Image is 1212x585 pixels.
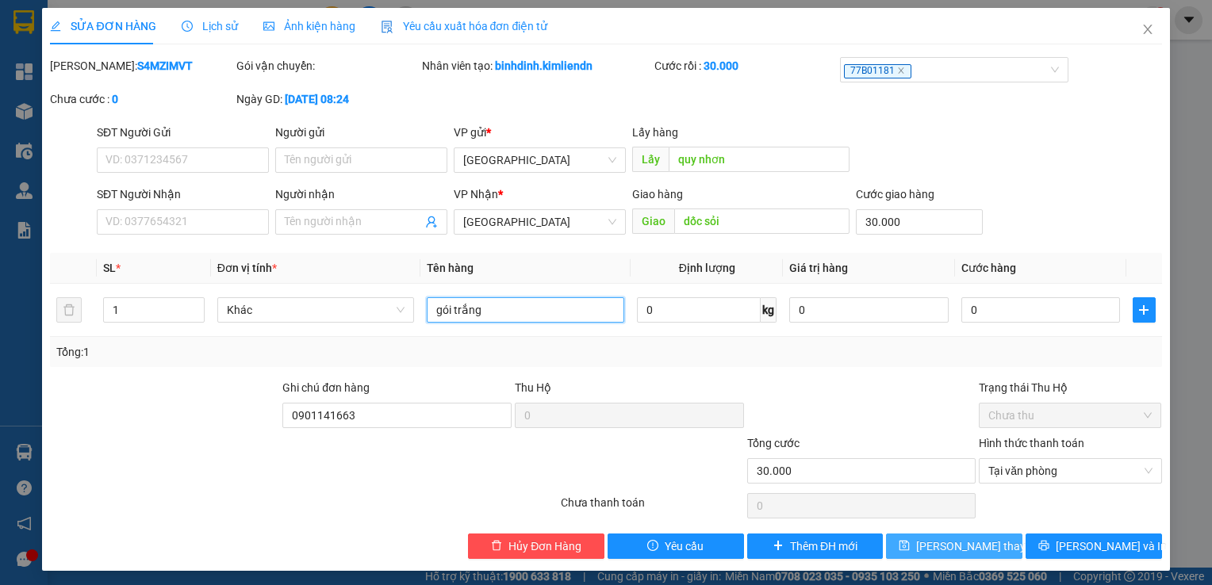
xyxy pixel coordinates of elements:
span: plus [1133,304,1154,316]
span: Khác [227,298,405,322]
div: Chưa cước : [50,90,232,108]
div: VP gửi [454,124,626,141]
span: Chưa thu [988,403,1152,427]
span: Tổng cước [747,437,800,449]
span: Thu Hộ [515,381,551,394]
span: Hủy Đơn Hàng [508,537,581,555]
span: Thêm ĐH mới [790,537,857,555]
button: delete [56,297,82,323]
div: SĐT Người Gửi [97,124,269,141]
span: Lịch sử [182,20,238,32]
div: SĐT Người Nhận [97,185,269,203]
input: VD: Bàn, Ghế [427,297,624,323]
span: Tên hàng [427,262,474,274]
button: plusThêm ĐH mới [747,533,884,559]
span: printer [1038,540,1049,552]
img: icon [381,21,393,33]
span: Yêu cầu [665,537,704,555]
span: Lấy [632,147,669,172]
b: 30.000 [704,59,738,72]
button: Close [1126,8,1170,52]
span: user-add [425,216,438,228]
span: Giá trị hàng [789,262,848,274]
span: save [899,540,910,552]
span: Đơn vị tính [217,262,277,274]
div: Cước rồi : [654,57,837,75]
input: Ghi chú đơn hàng [282,403,512,428]
div: Người gửi [275,124,447,141]
span: plus [773,540,784,552]
span: Tại văn phòng [988,459,1152,483]
button: save[PERSON_NAME] thay đổi [886,533,1022,559]
div: Chưa thanh toán [559,494,745,522]
span: picture [263,21,274,32]
label: Hình thức thanh toán [979,437,1084,449]
input: Dọc đường [669,147,849,172]
div: Ngày GD: [236,90,419,108]
span: 77B01181 [844,64,911,78]
b: 0 [112,93,118,105]
span: [PERSON_NAME] và In [1056,537,1167,555]
div: Trạng thái Thu Hộ [979,379,1161,396]
button: deleteHủy Đơn Hàng [468,533,604,559]
div: Tổng: 1 [56,343,468,361]
div: Người nhận [275,185,447,203]
span: delete [491,540,502,552]
span: exclamation-circle [647,540,658,552]
span: edit [50,21,61,32]
b: S4MZIMVT [137,59,193,72]
b: binhdinh.kimliendn [495,59,593,72]
span: Giao hàng [632,188,683,201]
button: exclamation-circleYêu cầu [608,533,744,559]
span: SL [103,262,116,274]
input: Dọc đường [674,208,849,234]
span: Giao [632,208,674,234]
div: [PERSON_NAME]: [50,57,232,75]
label: Cước giao hàng [856,188,934,201]
span: Bình Định [463,148,616,172]
span: close [897,67,905,75]
span: SỬA ĐƠN HÀNG [50,20,155,32]
span: Định lượng [679,262,735,274]
span: clock-circle [182,21,193,32]
span: close [1141,23,1154,36]
span: Cước hàng [961,262,1016,274]
div: Gói vận chuyển: [236,57,419,75]
div: Nhân viên tạo: [422,57,651,75]
span: Đà Nẵng [463,210,616,234]
span: Ảnh kiện hàng [263,20,355,32]
label: Ghi chú đơn hàng [282,381,370,394]
button: printer[PERSON_NAME] và In [1026,533,1162,559]
input: Cước giao hàng [856,209,984,235]
span: [PERSON_NAME] thay đổi [916,537,1043,555]
span: Yêu cầu xuất hóa đơn điện tử [381,20,548,32]
button: plus [1133,297,1155,323]
span: kg [761,297,777,323]
span: Lấy hàng [632,126,678,139]
span: VP Nhận [454,188,498,201]
b: [DATE] 08:24 [285,93,349,105]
